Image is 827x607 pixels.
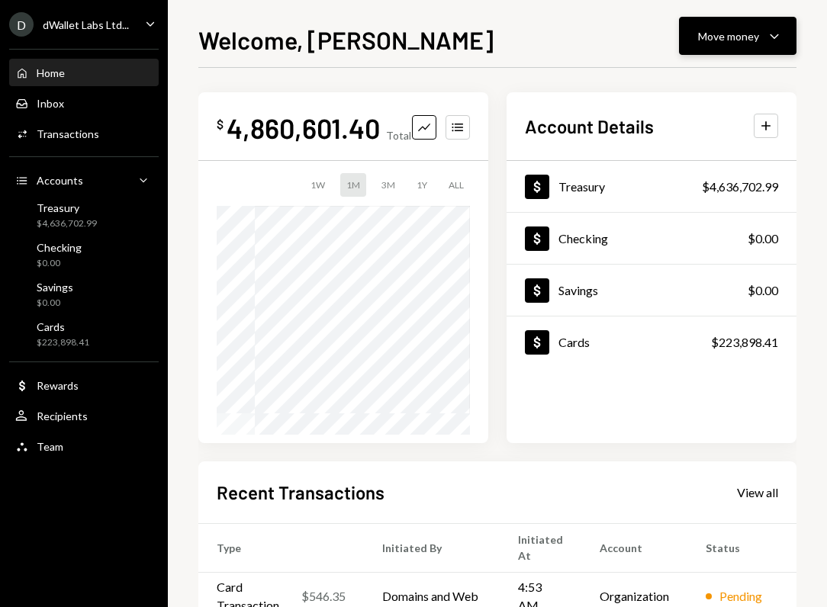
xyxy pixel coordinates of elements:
div: 1Y [410,173,433,197]
div: 1W [304,173,331,197]
div: Checking [558,231,608,246]
div: 3M [375,173,401,197]
a: Treasury$4,636,702.99 [507,161,796,212]
a: Cards$223,898.41 [507,316,796,368]
div: $0.00 [37,257,82,270]
div: dWallet Labs Ltd... [43,18,129,31]
th: Account [581,523,687,572]
div: Transactions [37,127,99,140]
a: Home [9,59,159,86]
th: Status [687,523,796,572]
div: Treasury [37,201,97,214]
div: $4,636,702.99 [37,217,97,230]
th: Initiated At [500,523,581,572]
a: Checking$0.00 [507,213,796,264]
h1: Welcome, [PERSON_NAME] [198,24,494,55]
div: $223,898.41 [37,336,89,349]
a: View all [737,483,778,500]
div: $546.35 [301,587,346,605]
a: Treasury$4,636,702.99 [9,197,159,233]
div: $0.00 [37,297,73,310]
th: Initiated By [364,523,500,572]
div: $0.00 [748,230,778,248]
a: Rewards [9,371,159,399]
div: D [9,12,34,37]
div: Savings [558,283,598,297]
div: 1M [340,173,366,197]
div: Home [37,66,65,79]
div: $ [217,117,224,132]
button: Move money [679,17,796,55]
div: Savings [37,281,73,294]
h2: Account Details [525,114,654,139]
div: Inbox [37,97,64,110]
a: Team [9,432,159,460]
div: Pending [719,587,762,605]
div: Total [386,129,411,142]
a: Accounts [9,166,159,194]
div: Treasury [558,179,605,194]
a: Inbox [9,89,159,117]
div: View all [737,485,778,500]
a: Cards$223,898.41 [9,316,159,352]
div: $0.00 [748,281,778,300]
div: 4,860,601.40 [227,111,380,145]
a: Transactions [9,120,159,147]
div: Recipients [37,409,88,422]
div: Cards [558,335,590,349]
div: Move money [698,28,759,44]
div: Team [37,440,63,453]
h2: Recent Transactions [217,480,385,505]
div: Cards [37,320,89,333]
div: $4,636,702.99 [702,178,778,196]
a: Checking$0.00 [9,236,159,273]
div: Rewards [37,379,79,392]
div: Checking [37,241,82,254]
a: Savings$0.00 [507,265,796,316]
th: Type [198,523,364,572]
div: Accounts [37,174,83,187]
div: $223,898.41 [711,333,778,352]
a: Recipients [9,402,159,429]
a: Savings$0.00 [9,276,159,313]
div: ALL [442,173,470,197]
